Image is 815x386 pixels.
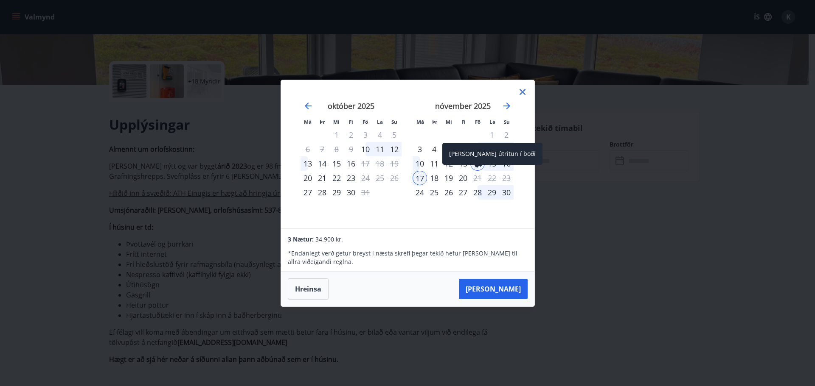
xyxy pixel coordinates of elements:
td: Choose fimmtudagur, 16. október 2025 as your check-in date. It’s available. [344,156,358,171]
td: Choose þriðjudagur, 4. nóvember 2025 as your check-in date. It’s available. [427,142,441,156]
div: 7 [470,142,485,156]
td: Not available. sunnudagur, 19. október 2025 [387,156,402,171]
div: 21 [315,171,329,185]
div: Aðeins innritun í boði [413,185,427,200]
td: Choose mánudagur, 27. október 2025 as your check-in date. It’s available. [301,185,315,200]
div: 27 [456,185,470,200]
td: Choose miðvikudagur, 26. nóvember 2025 as your check-in date. It’s available. [441,185,456,200]
td: Choose fimmtudagur, 27. nóvember 2025 as your check-in date. It’s available. [456,185,470,200]
div: 8 [485,142,499,156]
div: Aðeins útritun í boði [358,185,373,200]
div: 20 [456,171,470,185]
div: 10 [413,156,427,171]
div: 29 [329,185,344,200]
td: Not available. sunnudagur, 23. nóvember 2025 [499,171,514,185]
small: Fö [475,119,481,125]
small: La [377,119,383,125]
div: Calendar [291,90,524,218]
td: Choose fimmtudagur, 30. október 2025 as your check-in date. It’s available. [344,185,358,200]
td: Choose miðvikudagur, 29. október 2025 as your check-in date. It’s available. [329,185,344,200]
button: Hreinsa [288,278,329,300]
td: Choose fimmtudagur, 23. október 2025 as your check-in date. It’s available. [344,171,358,185]
div: 12 [441,156,456,171]
td: Choose laugardagur, 11. október 2025 as your check-in date. It’s available. [373,142,387,156]
div: 18 [427,171,441,185]
small: Fi [349,119,353,125]
div: Aðeins innritun í boði [358,142,373,156]
small: Fi [461,119,466,125]
td: Choose föstudagur, 24. október 2025 as your check-in date. It’s available. [358,171,373,185]
div: 25 [427,185,441,200]
div: 11 [427,156,441,171]
td: Not available. miðvikudagur, 8. október 2025 [329,142,344,156]
small: Su [391,119,397,125]
div: Aðeins útritun í boði [470,171,485,185]
div: Aðeins innritun í boði [301,171,315,185]
div: 9 [499,142,514,156]
td: Choose sunnudagur, 9. nóvember 2025 as your check-in date. It’s available. [499,142,514,156]
div: 28 [470,185,485,200]
td: Choose þriðjudagur, 11. nóvember 2025 as your check-in date. It’s available. [427,156,441,171]
td: Choose þriðjudagur, 18. nóvember 2025 as your check-in date. It’s available. [427,171,441,185]
div: Move backward to switch to the previous month. [303,101,313,111]
div: 15 [329,156,344,171]
div: 17 [413,171,427,185]
td: Choose fimmtudagur, 20. nóvember 2025 as your check-in date. It’s available. [456,171,470,185]
td: Not available. sunnudagur, 2. nóvember 2025 [499,128,514,142]
div: 12 [387,142,402,156]
strong: október 2025 [328,101,374,111]
small: Þr [432,119,437,125]
div: 26 [441,185,456,200]
td: Not available. fimmtudagur, 2. október 2025 [344,128,358,142]
td: Choose föstudagur, 7. nóvember 2025 as your check-in date. It’s available. [470,142,485,156]
div: 22 [329,171,344,185]
small: Mi [333,119,340,125]
td: Not available. fimmtudagur, 9. október 2025 [344,142,358,156]
small: La [489,119,495,125]
td: Choose mánudagur, 3. nóvember 2025 as your check-in date. It’s available. [413,142,427,156]
td: Choose þriðjudagur, 14. október 2025 as your check-in date. It’s available. [315,156,329,171]
td: Selected as end date. mánudagur, 17. nóvember 2025 [413,171,427,185]
td: Choose miðvikudagur, 15. október 2025 as your check-in date. It’s available. [329,156,344,171]
td: Not available. þriðjudagur, 7. október 2025 [315,142,329,156]
button: [PERSON_NAME] [459,279,528,299]
td: Choose þriðjudagur, 25. nóvember 2025 as your check-in date. It’s available. [427,185,441,200]
td: Choose laugardagur, 29. nóvember 2025 as your check-in date. It’s available. [485,185,499,200]
small: Fö [363,119,368,125]
div: [PERSON_NAME] útritun í boði [442,143,542,165]
div: 4 [427,142,441,156]
div: Aðeins innritun í boði [301,185,315,200]
td: Choose miðvikudagur, 19. nóvember 2025 as your check-in date. It’s available. [441,171,456,185]
td: Choose föstudagur, 17. október 2025 as your check-in date. It’s available. [358,156,373,171]
div: 13 [301,156,315,171]
td: Not available. sunnudagur, 26. október 2025 [387,171,402,185]
td: Not available. laugardagur, 4. október 2025 [373,128,387,142]
td: Not available. mánudagur, 6. október 2025 [301,142,315,156]
td: Choose föstudagur, 28. nóvember 2025 as your check-in date. It’s available. [470,185,485,200]
p: * Endanlegt verð getur breyst í næsta skrefi þegar tekið hefur [PERSON_NAME] til allra viðeigandi... [288,249,527,266]
td: Not available. föstudagur, 3. október 2025 [358,128,373,142]
td: Not available. miðvikudagur, 1. október 2025 [329,128,344,142]
small: Mi [446,119,452,125]
td: Choose miðvikudagur, 12. nóvember 2025 as your check-in date. It’s available. [441,156,456,171]
div: 14 [315,156,329,171]
td: Not available. laugardagur, 1. nóvember 2025 [485,128,499,142]
td: Choose miðvikudagur, 22. október 2025 as your check-in date. It’s available. [329,171,344,185]
div: 19 [441,171,456,185]
td: Not available. laugardagur, 22. nóvember 2025 [485,171,499,185]
td: Choose föstudagur, 31. október 2025 as your check-in date. It’s available. [358,185,373,200]
div: Aðeins útritun í boði [358,156,373,171]
td: Choose mánudagur, 20. október 2025 as your check-in date. It’s available. [301,171,315,185]
td: Choose mánudagur, 10. nóvember 2025 as your check-in date. It’s available. [413,156,427,171]
td: Choose mánudagur, 13. október 2025 as your check-in date. It’s available. [301,156,315,171]
small: Má [304,119,312,125]
td: Choose sunnudagur, 12. október 2025 as your check-in date. It’s available. [387,142,402,156]
div: Aðeins innritun í boði [413,142,427,156]
td: Choose laugardagur, 8. nóvember 2025 as your check-in date. It’s available. [485,142,499,156]
td: Choose föstudagur, 21. nóvember 2025 as your check-in date. It’s available. [470,171,485,185]
strong: nóvember 2025 [435,101,491,111]
small: Má [416,119,424,125]
td: Choose þriðjudagur, 21. október 2025 as your check-in date. It’s available. [315,171,329,185]
td: Not available. laugardagur, 25. október 2025 [373,171,387,185]
td: Choose miðvikudagur, 5. nóvember 2025 as your check-in date. It’s available. [441,142,456,156]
